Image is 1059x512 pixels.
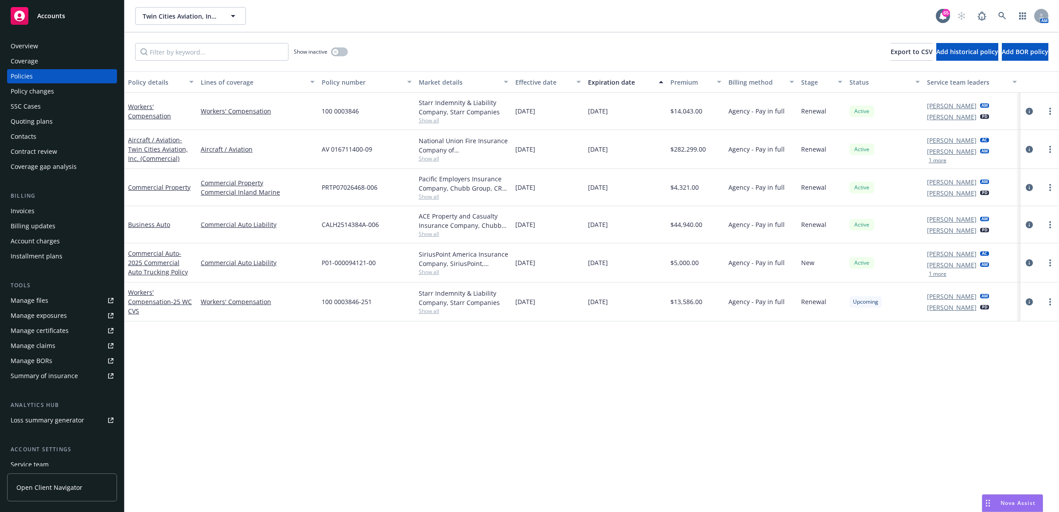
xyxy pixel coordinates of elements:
[11,457,49,472] div: Service team
[7,354,117,368] a: Manage BORs
[670,183,699,192] span: $4,321.00
[927,136,977,145] a: [PERSON_NAME]
[927,78,1007,87] div: Service team leaders
[588,220,608,229] span: [DATE]
[201,297,315,306] a: Workers' Compensation
[1024,144,1035,155] a: circleInformation
[7,445,117,454] div: Account settings
[197,71,318,93] button: Lines of coverage
[515,145,535,154] span: [DATE]
[128,136,188,163] span: - Twin Cities Aviation, Inc. (Commercial)
[936,43,998,61] button: Add historical policy
[37,12,65,20] span: Accounts
[853,145,871,153] span: Active
[7,339,117,353] a: Manage claims
[11,204,35,218] div: Invoices
[125,71,197,93] button: Policy details
[11,369,78,383] div: Summary of insurance
[11,39,38,53] div: Overview
[728,78,784,87] div: Billing method
[128,183,191,192] a: Commercial Property
[322,258,376,267] span: P01-000094121-00
[201,220,315,229] a: Commercial Auto Liability
[853,107,871,115] span: Active
[1024,182,1035,193] a: circleInformation
[419,98,509,117] div: Starr Indemnity & Liability Company, Starr Companies
[853,259,871,267] span: Active
[7,309,117,323] a: Manage exposures
[515,106,535,116] span: [DATE]
[670,297,702,306] span: $13,586.00
[128,102,171,120] a: Workers' Compensation
[515,78,571,87] div: Effective date
[798,71,846,93] button: Stage
[853,298,878,306] span: Upcoming
[419,250,509,268] div: SiriusPoint America Insurance Company, SiriusPoint, Distinguished Programs Group, LLC
[143,12,219,21] span: Twin Cities Aviation, Inc. (Commercial)
[927,101,977,110] a: [PERSON_NAME]
[927,215,977,224] a: [PERSON_NAME]
[1045,219,1055,230] a: more
[7,84,117,98] a: Policy changes
[670,78,712,87] div: Premium
[927,303,977,312] a: [PERSON_NAME]
[7,293,117,308] a: Manage files
[7,192,117,200] div: Billing
[16,483,82,492] span: Open Client Navigator
[11,413,84,427] div: Loss summary generator
[322,106,359,116] span: 100 0003846
[801,145,826,154] span: Renewal
[1045,297,1055,307] a: more
[7,39,117,53] a: Overview
[415,71,512,93] button: Market details
[322,78,402,87] div: Policy number
[1014,7,1032,25] a: Switch app
[7,114,117,129] a: Quoting plans
[419,155,509,162] span: Show all
[891,47,933,56] span: Export to CSV
[419,136,509,155] div: National Union Fire Insurance Company of [GEOGRAPHIC_DATA], [GEOGRAPHIC_DATA], AIG, AIG (Internat...
[11,114,53,129] div: Quoting plans
[11,324,69,338] div: Manage certificates
[11,293,48,308] div: Manage files
[128,297,192,315] span: - 25 WC CVS
[11,219,55,233] div: Billing updates
[1024,297,1035,307] a: circleInformation
[7,457,117,472] a: Service team
[201,145,315,154] a: Aircraft / Aviation
[201,188,315,197] a: Commercial Inland Marine
[318,71,415,93] button: Policy number
[201,106,315,116] a: Workers' Compensation
[927,260,977,270] a: [PERSON_NAME]
[1002,43,1048,61] button: Add BOR policy
[7,145,117,159] a: Contract review
[853,184,871,192] span: Active
[7,219,117,233] a: Billing updates
[11,160,77,174] div: Coverage gap analysis
[11,84,54,98] div: Policy changes
[1024,219,1035,230] a: circleInformation
[728,258,785,267] span: Agency - Pay in full
[135,7,246,25] button: Twin Cities Aviation, Inc. (Commercial)
[936,47,998,56] span: Add historical policy
[728,297,785,306] span: Agency - Pay in full
[927,226,977,235] a: [PERSON_NAME]
[11,354,52,368] div: Manage BORs
[11,129,36,144] div: Contacts
[728,106,785,116] span: Agency - Pay in full
[1045,106,1055,117] a: more
[419,117,509,124] span: Show all
[419,230,509,238] span: Show all
[801,183,826,192] span: Renewal
[982,494,1043,512] button: Nova Assist
[419,307,509,315] span: Show all
[419,211,509,230] div: ACE Property and Casualty Insurance Company, Chubb Group, The ABC Program
[667,71,725,93] button: Premium
[1045,144,1055,155] a: more
[927,112,977,121] a: [PERSON_NAME]
[801,297,826,306] span: Renewal
[201,258,315,267] a: Commercial Auto Liability
[801,220,826,229] span: Renewal
[11,69,33,83] div: Policies
[927,249,977,258] a: [PERSON_NAME]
